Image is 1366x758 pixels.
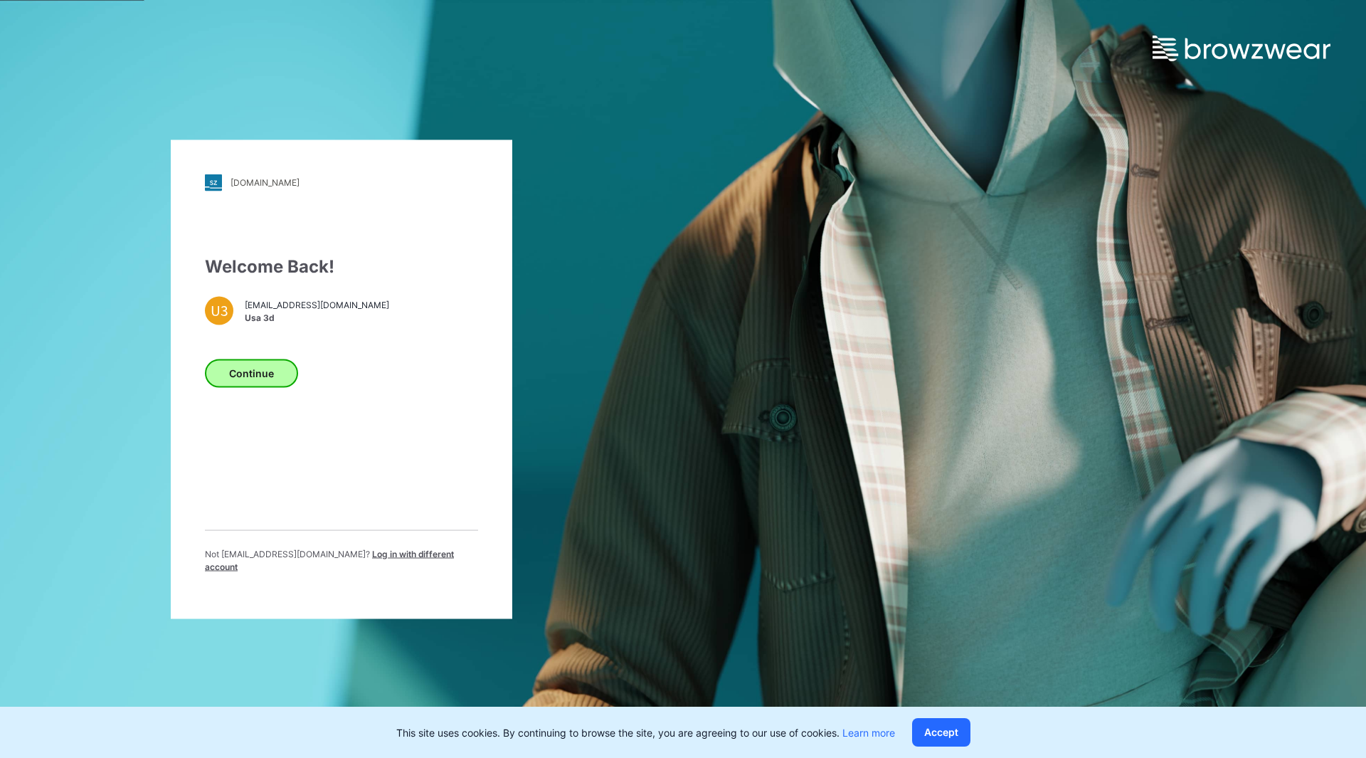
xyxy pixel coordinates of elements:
div: Welcome Back! [205,253,478,279]
div: U3 [205,296,233,325]
a: [DOMAIN_NAME] [205,174,478,191]
button: Continue [205,359,298,387]
div: [DOMAIN_NAME] [231,177,300,188]
img: stylezone-logo.562084cfcfab977791bfbf7441f1a819.svg [205,174,222,191]
button: Accept [912,718,970,747]
span: [EMAIL_ADDRESS][DOMAIN_NAME] [245,299,389,312]
p: This site uses cookies. By continuing to browse the site, you are agreeing to our use of cookies. [396,725,895,740]
a: Learn more [842,727,895,739]
p: Not [EMAIL_ADDRESS][DOMAIN_NAME] ? [205,547,478,573]
span: Usa 3d [245,312,389,325]
img: browzwear-logo.e42bd6dac1945053ebaf764b6aa21510.svg [1153,36,1330,61]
